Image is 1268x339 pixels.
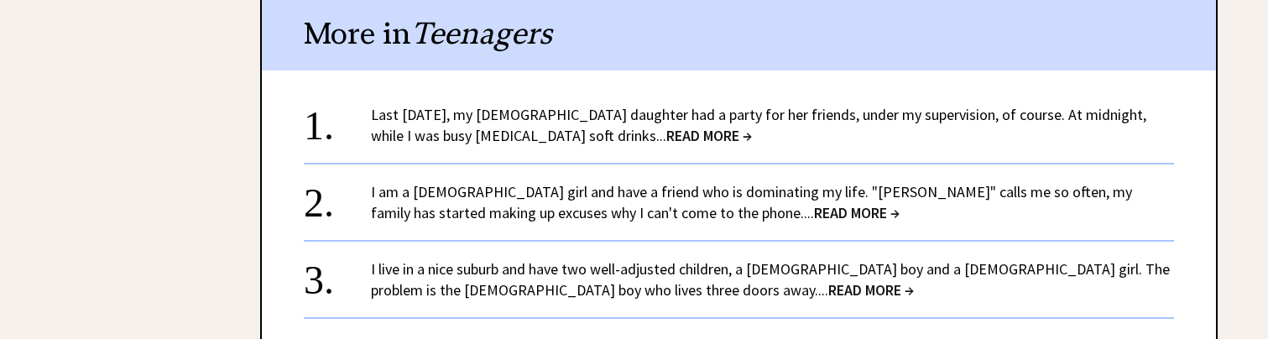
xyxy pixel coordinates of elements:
[666,126,752,145] span: READ MORE →
[371,259,1170,300] a: I live in a nice suburb and have two well-adjusted children, a [DEMOGRAPHIC_DATA] boy and a [DEMO...
[371,105,1146,145] a: Last [DATE], my [DEMOGRAPHIC_DATA] daughter had a party for her friends, under my supervision, of...
[304,104,371,135] div: 1.
[371,182,1132,222] a: I am a [DEMOGRAPHIC_DATA] girl and have a friend who is dominating my life. "[PERSON_NAME]" calls...
[304,181,371,212] div: 2.
[814,203,900,222] span: READ MORE →
[304,258,371,289] div: 3.
[411,14,552,52] span: Teenagers
[828,280,914,300] span: READ MORE →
